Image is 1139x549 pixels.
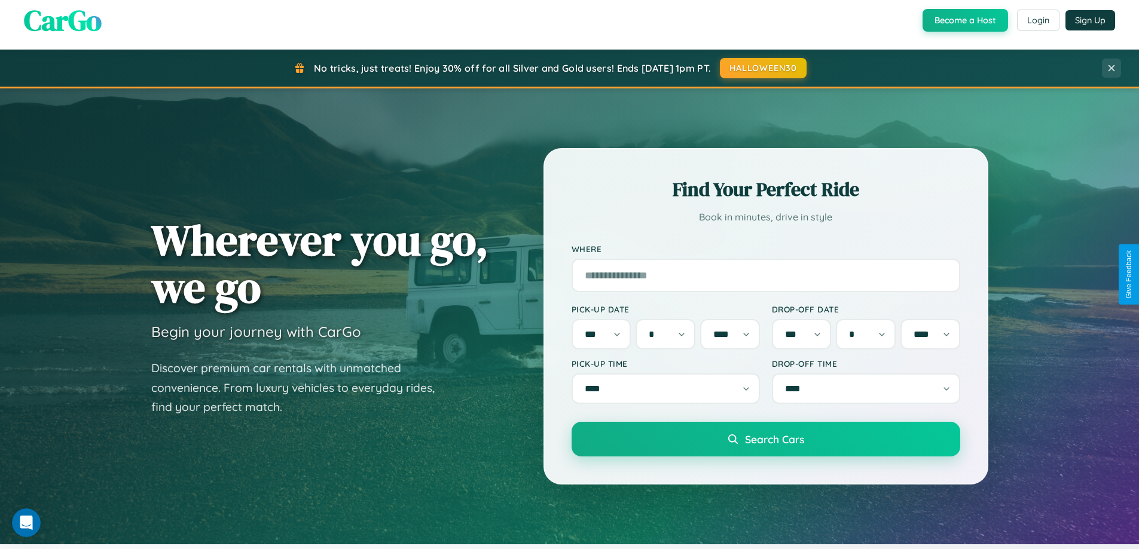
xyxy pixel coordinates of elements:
button: HALLOWEEN30 [720,58,807,78]
button: Search Cars [572,422,960,456]
label: Drop-off Time [772,358,960,369]
label: Where [572,244,960,254]
iframe: Intercom live chat [12,508,41,537]
label: Pick-up Date [572,304,760,314]
p: Discover premium car rentals with unmatched convenience. From luxury vehicles to everyday rides, ... [151,358,450,417]
span: Search Cars [745,433,804,446]
button: Sign Up [1065,10,1115,30]
h3: Begin your journey with CarGo [151,323,361,341]
div: Give Feedback [1125,250,1133,299]
label: Drop-off Date [772,304,960,314]
button: Become a Host [923,9,1008,32]
p: Book in minutes, drive in style [572,208,960,226]
button: Login [1017,10,1059,31]
span: CarGo [24,1,102,40]
h2: Find Your Perfect Ride [572,176,960,203]
label: Pick-up Time [572,358,760,369]
span: No tricks, just treats! Enjoy 30% off for all Silver and Gold users! Ends [DATE] 1pm PT. [314,62,711,74]
h1: Wherever you go, we go [151,216,488,311]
